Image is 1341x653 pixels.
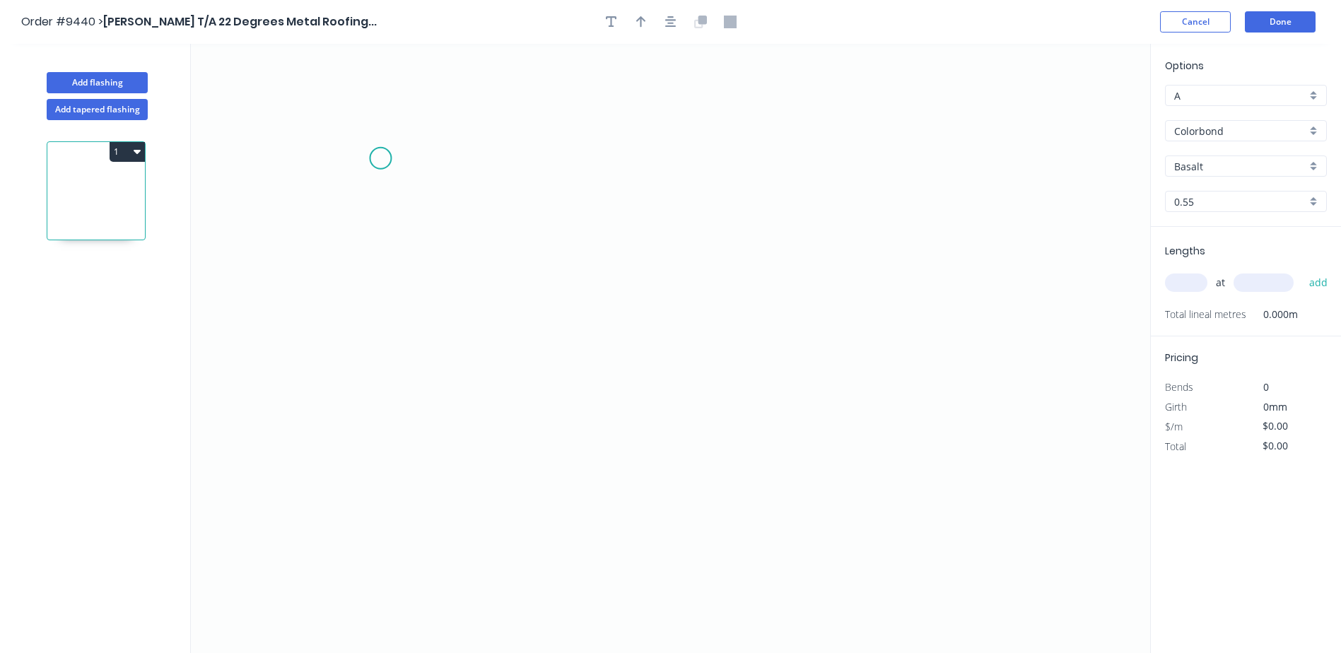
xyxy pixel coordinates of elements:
button: Cancel [1160,11,1231,33]
span: 0mm [1263,400,1287,413]
svg: 0 [191,44,1150,653]
span: Order #9440 > [21,13,103,30]
input: Thickness [1174,194,1306,209]
span: Total lineal metres [1165,305,1246,324]
input: Colour [1174,159,1306,174]
span: $/m [1165,420,1183,433]
span: Bends [1165,380,1193,394]
button: Done [1245,11,1316,33]
span: Total [1165,440,1186,453]
button: Add flashing [47,72,148,93]
span: Lengths [1165,244,1205,258]
span: Girth [1165,400,1187,413]
span: Options [1165,59,1204,73]
span: Pricing [1165,351,1198,365]
button: add [1302,271,1335,295]
span: 0 [1263,380,1269,394]
button: 1 [110,142,145,162]
input: Material [1174,124,1306,139]
span: [PERSON_NAME] T/A 22 Degrees Metal Roofing... [103,13,377,30]
button: Add tapered flashing [47,99,148,120]
span: 0.000m [1246,305,1298,324]
span: at [1216,273,1225,293]
input: Price level [1174,88,1306,103]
